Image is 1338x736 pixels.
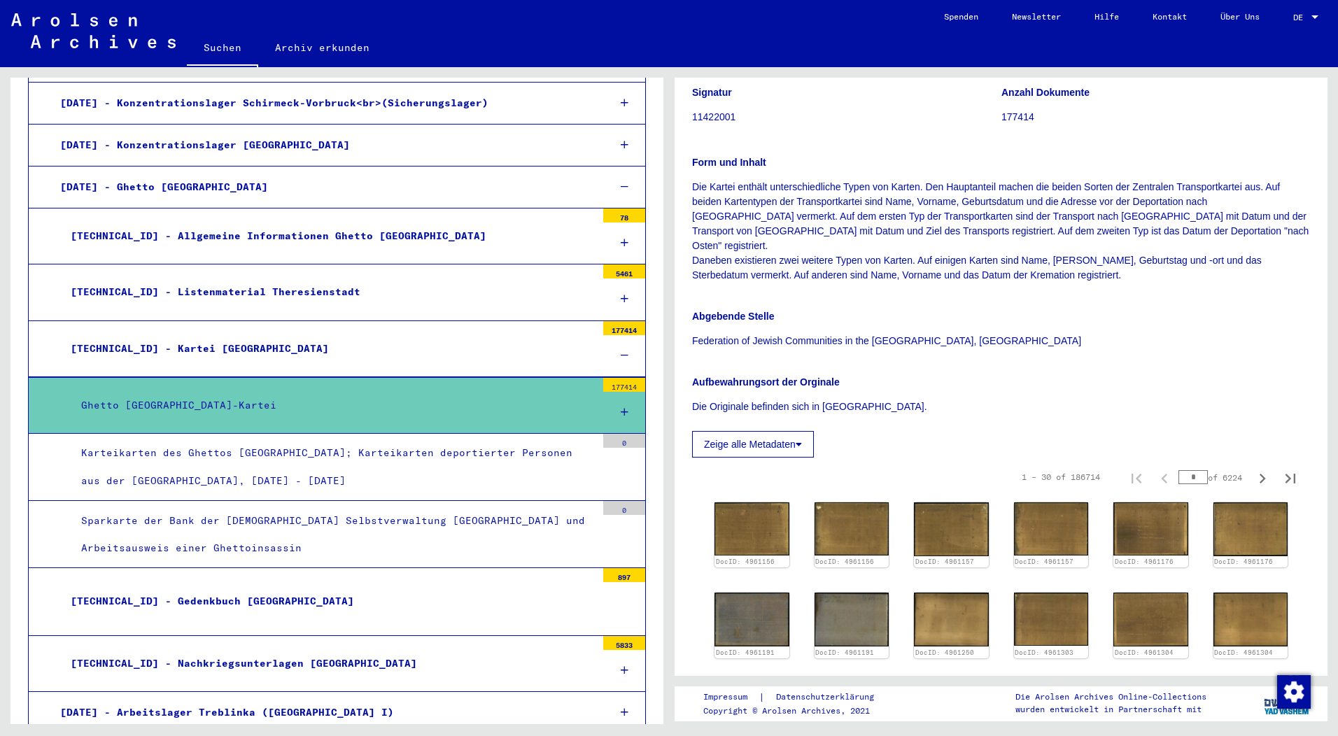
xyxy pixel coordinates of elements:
div: Zustimmung ändern [1276,674,1310,708]
img: 002.jpg [815,502,889,555]
div: 897 [603,568,645,582]
p: wurden entwickelt in Partnerschaft mit [1015,703,1206,716]
p: Die Arolsen Archives Online-Collections [1015,691,1206,703]
b: Signatur [692,87,732,98]
a: Impressum [703,690,759,705]
a: DocID: 4961176 [1214,558,1273,565]
img: 002.jpg [815,593,889,646]
div: [TECHNICAL_ID] - Allgemeine Informationen Ghetto [GEOGRAPHIC_DATA] [60,222,596,250]
img: 002.jpg [1213,502,1288,555]
a: DocID: 4961304 [1115,649,1174,656]
div: [DATE] - Ghetto [GEOGRAPHIC_DATA] [50,174,598,201]
a: DocID: 4961157 [1015,558,1073,565]
div: [TECHNICAL_ID] - Kartei [GEOGRAPHIC_DATA] [60,335,596,362]
a: DocID: 4961156 [815,558,874,565]
a: Archiv erkunden [258,31,386,64]
p: 177414 [1001,110,1310,125]
span: DE [1293,13,1309,22]
div: 177414 [603,321,645,335]
div: Sparkarte der Bank der [DEMOGRAPHIC_DATA] Selbstverwaltung [GEOGRAPHIC_DATA] und Arbeitsausweis e... [71,507,596,562]
b: Abgebende Stelle [692,311,774,322]
div: 0 [603,434,645,448]
p: Copyright © Arolsen Archives, 2021 [703,705,891,717]
button: First page [1122,463,1150,491]
div: of 6224 [1178,471,1248,484]
div: [DATE] - Arbeitslager Treblinka ([GEOGRAPHIC_DATA] I) [50,699,598,726]
div: [DATE] - Konzentrationslager [GEOGRAPHIC_DATA] [50,132,598,159]
img: 001.jpg [714,593,789,646]
b: Aufbewahrungsort der Orginale [692,376,840,388]
a: DocID: 4961250 [915,649,974,656]
a: Datenschutzerklärung [765,690,891,705]
a: DocID: 4961157 [915,558,974,565]
img: yv_logo.png [1261,686,1314,721]
img: 001.jpg [1113,593,1188,646]
div: 1 – 30 of 186714 [1022,471,1100,483]
b: Anzahl Dokumente [1001,87,1090,98]
div: 5461 [603,264,645,278]
img: 001.jpg [714,502,789,555]
button: Last page [1276,463,1304,491]
b: Form und Inhalt [692,157,766,168]
div: | [703,690,891,705]
div: 5833 [603,636,645,650]
button: Zeige alle Metadaten [692,431,814,458]
div: [TECHNICAL_ID] - Listenmaterial Theresienstadt [60,278,596,306]
div: 177414 [603,378,645,392]
div: [TECHNICAL_ID] - Nachkriegsunterlagen [GEOGRAPHIC_DATA] [60,650,596,677]
div: Karteikarten des Ghettos [GEOGRAPHIC_DATA]; Karteikarten deportierter Personen aus der [GEOGRAPHI... [71,439,596,494]
div: 0 [603,501,645,515]
img: Zustimmung ändern [1277,675,1311,709]
button: Previous page [1150,463,1178,491]
p: Die Kartei enthält unterschiedliche Typen von Karten. Den Hauptanteil machen die beiden Sorten de... [692,180,1310,283]
div: 78 [603,208,645,222]
p: Die Originale befinden sich in [GEOGRAPHIC_DATA]. [692,399,1310,414]
div: [TECHNICAL_ID] - Gedenkbuch [GEOGRAPHIC_DATA] [60,588,596,615]
div: [DATE] - Konzentrationslager Schirmeck-Vorbruck<br>(Sicherungslager) [50,90,598,117]
img: 001.jpg [914,502,989,555]
img: 002.jpg [1014,593,1089,645]
img: 002.jpg [1014,502,1089,555]
p: Federation of Jewish Communities in the [GEOGRAPHIC_DATA], [GEOGRAPHIC_DATA] [692,334,1310,348]
a: Suchen [187,31,258,67]
img: 002.jpg [914,593,989,646]
img: 001.jpg [1113,502,1188,555]
img: Arolsen_neg.svg [11,13,176,48]
button: Next page [1248,463,1276,491]
a: DocID: 4961156 [716,558,775,565]
a: DocID: 4961304 [1214,649,1273,656]
a: DocID: 4961176 [1115,558,1174,565]
div: Ghetto [GEOGRAPHIC_DATA]-Kartei [71,392,596,419]
img: 002.jpg [1213,593,1288,646]
a: DocID: 4961303 [1015,649,1073,656]
p: 11422001 [692,110,1001,125]
a: DocID: 4961191 [716,649,775,656]
a: DocID: 4961191 [815,649,874,656]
